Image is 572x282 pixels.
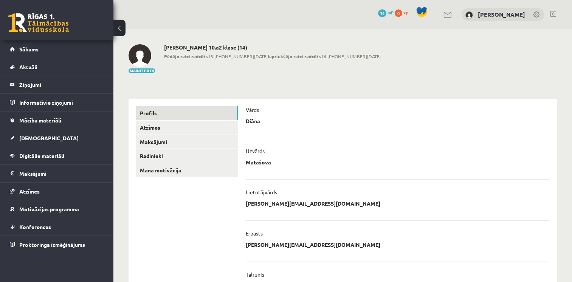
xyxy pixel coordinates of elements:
[378,9,394,15] a: 14 mP
[19,135,79,141] span: [DEMOGRAPHIC_DATA]
[478,11,525,18] a: [PERSON_NAME]
[10,76,104,93] a: Ziņojumi
[388,9,394,15] span: mP
[10,218,104,236] a: Konferences
[246,271,264,278] p: Tālrunis
[19,188,40,195] span: Atzīmes
[246,189,277,195] p: Lietotājvārds
[246,241,380,248] p: [PERSON_NAME][EMAIL_ADDRESS][DOMAIN_NAME]
[246,106,259,113] p: Vārds
[10,40,104,58] a: Sākums
[129,44,151,67] img: Diāna Matašova
[10,183,104,200] a: Atzīmes
[19,223,51,230] span: Konferences
[136,135,238,149] a: Maksājumi
[246,230,263,237] p: E-pasts
[395,9,402,17] span: 0
[378,9,386,17] span: 14
[10,147,104,164] a: Digitālie materiāli
[136,106,238,120] a: Profils
[19,94,104,111] legend: Informatīvie ziņojumi
[395,9,412,15] a: 0 xp
[164,53,208,59] b: Pēdējo reizi redzēts
[19,117,61,124] span: Mācību materiāli
[19,165,104,182] legend: Maksājumi
[136,149,238,163] a: Radinieki
[10,200,104,218] a: Motivācijas programma
[10,165,104,182] a: Maksājumi
[19,241,85,248] span: Proktoringa izmēģinājums
[246,200,380,207] p: [PERSON_NAME][EMAIL_ADDRESS][DOMAIN_NAME]
[129,68,155,73] button: Mainīt bildi
[19,76,104,93] legend: Ziņojumi
[10,112,104,129] a: Mācību materiāli
[10,236,104,253] a: Proktoringa izmēģinājums
[136,163,238,177] a: Mana motivācija
[246,159,271,166] p: Matašova
[246,147,265,154] p: Uzvārds
[19,46,39,53] span: Sākums
[19,206,79,212] span: Motivācijas programma
[268,53,321,59] b: Iepriekšējo reizi redzēts
[10,94,104,111] a: Informatīvie ziņojumi
[403,9,408,15] span: xp
[136,121,238,135] a: Atzīmes
[19,152,64,159] span: Digitālie materiāli
[164,53,381,60] span: 13:[PHONE_NUMBER][DATE] 16:[PHONE_NUMBER][DATE]
[10,58,104,76] a: Aktuāli
[10,129,104,147] a: [DEMOGRAPHIC_DATA]
[465,11,473,19] img: Diāna Matašova
[8,13,69,32] a: Rīgas 1. Tālmācības vidusskola
[246,118,260,124] p: Diāna
[19,64,37,70] span: Aktuāli
[164,44,381,51] h2: [PERSON_NAME] 10.a2 klase (14)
